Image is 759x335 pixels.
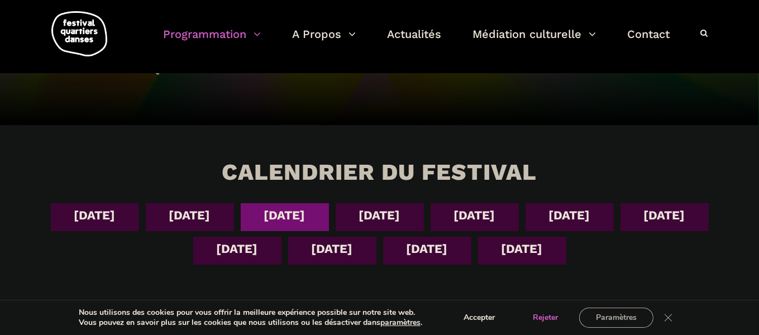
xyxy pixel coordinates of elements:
[516,308,575,328] button: Rejeter
[359,205,400,225] div: [DATE]
[387,25,441,58] a: Actualités
[644,205,685,225] div: [DATE]
[407,239,448,259] div: [DATE]
[222,159,537,186] h3: Calendrier du festival
[627,25,670,58] a: Contact
[380,318,421,328] button: paramètres
[549,205,590,225] div: [DATE]
[217,239,258,259] div: [DATE]
[79,318,422,328] p: Vous pouvez en savoir plus sur les cookies que nous utilisons ou les désactiver dans .
[312,239,353,259] div: [DATE]
[502,239,543,259] div: [DATE]
[454,205,495,225] div: [DATE]
[472,25,596,58] a: Médiation culturelle
[79,308,422,318] p: Nous utilisons des cookies pour vous offrir la meilleure expérience possible sur notre site web.
[169,205,211,225] div: [DATE]
[163,25,261,58] a: Programmation
[579,308,653,328] button: Paramètres
[658,308,678,328] button: Close GDPR Cookie Banner
[292,25,356,58] a: A Propos
[447,308,512,328] button: Accepter
[51,11,107,56] img: logo-fqd-med
[264,205,305,225] div: [DATE]
[74,205,116,225] div: [DATE]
